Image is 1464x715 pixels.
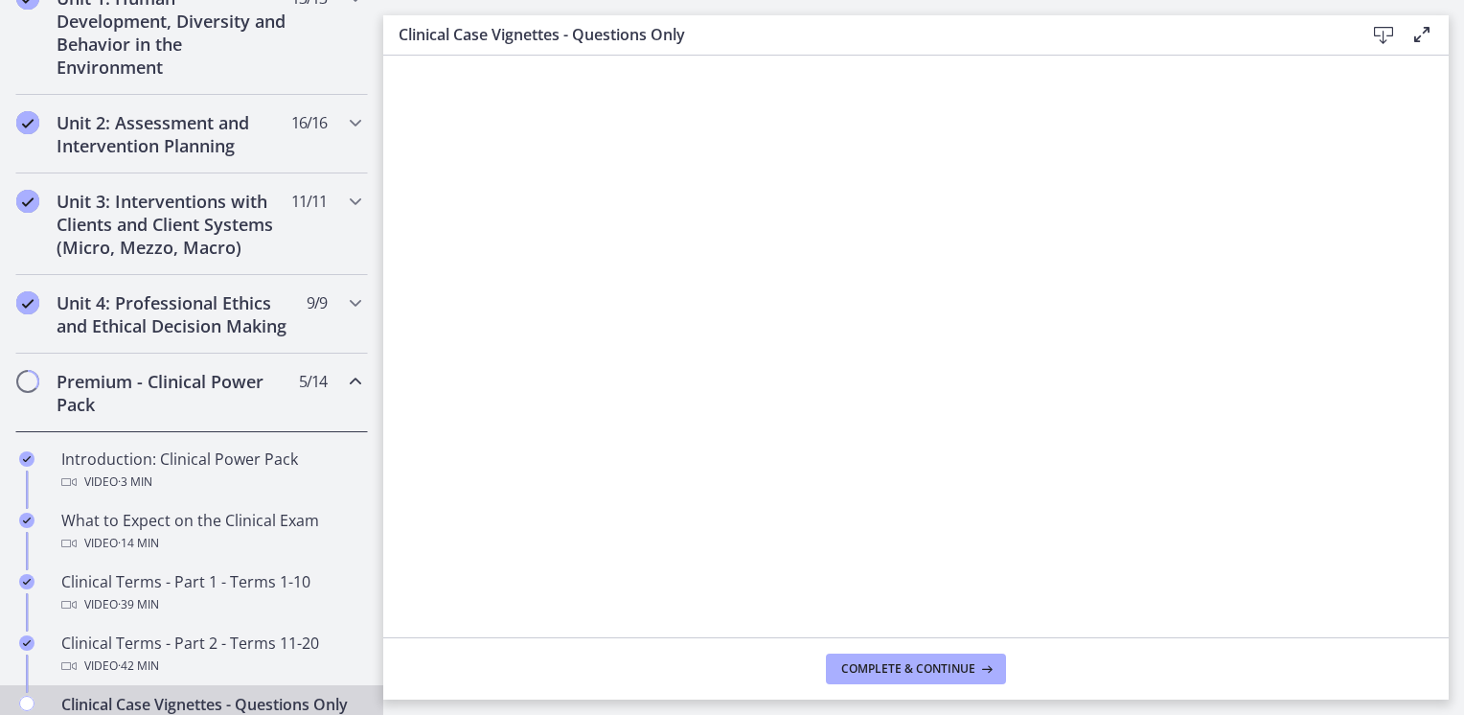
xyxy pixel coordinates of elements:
div: Introduction: Clinical Power Pack [61,448,360,494]
button: Complete & continue [826,654,1006,684]
span: 11 / 11 [291,190,327,213]
span: · 42 min [118,655,159,678]
span: · 39 min [118,593,159,616]
div: Video [61,532,360,555]
div: Video [61,655,360,678]
h2: Unit 3: Interventions with Clients and Client Systems (Micro, Mezzo, Macro) [57,190,290,259]
div: Video [61,593,360,616]
i: Completed [16,190,39,213]
h2: Unit 4: Professional Ethics and Ethical Decision Making [57,291,290,337]
div: What to Expect on the Clinical Exam [61,509,360,555]
div: Clinical Terms - Part 1 - Terms 1-10 [61,570,360,616]
i: Completed [16,111,39,134]
span: 9 / 9 [307,291,327,314]
div: Video [61,471,360,494]
i: Completed [19,513,34,528]
i: Completed [19,635,34,651]
i: Completed [16,291,39,314]
span: · 3 min [118,471,152,494]
i: Completed [19,451,34,467]
div: Clinical Terms - Part 2 - Terms 11-20 [61,632,360,678]
span: Complete & continue [841,661,975,677]
span: 16 / 16 [291,111,327,134]
h3: Clinical Case Vignettes - Questions Only [399,23,1334,46]
h2: Premium - Clinical Power Pack [57,370,290,416]
span: 5 / 14 [299,370,327,393]
span: · 14 min [118,532,159,555]
h2: Unit 2: Assessment and Intervention Planning [57,111,290,157]
i: Completed [19,574,34,589]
